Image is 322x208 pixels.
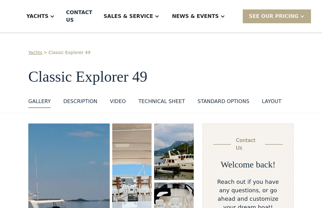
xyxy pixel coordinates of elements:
[243,9,311,23] div: SEE Our Pricing
[154,123,193,180] a: open lightbox
[221,159,275,170] h2: Welcome back!
[236,137,260,152] div: Contact Us
[197,98,249,108] a: standard options
[28,98,51,108] a: GALLERY
[44,49,47,56] div: >
[66,9,92,24] div: Contact US
[28,68,294,85] h1: Classic Explorer 49
[110,98,126,108] a: VIDEO
[26,13,48,20] div: Yachts
[103,13,153,20] div: Sales & Service
[138,98,185,108] a: Technical sheet
[138,98,185,105] div: Technical sheet
[97,4,165,29] div: Sales & Service
[154,123,193,180] img: 50 foot motor yacht
[249,13,299,20] div: SEE Our Pricing
[63,98,97,105] div: DESCRIPTION
[197,98,249,105] div: standard options
[172,13,219,20] div: News & EVENTS
[63,98,97,108] a: DESCRIPTION
[28,49,42,56] a: Yachts
[48,49,90,56] a: Classic Explorer 49
[20,4,61,29] div: Yachts
[262,98,281,105] div: layout
[110,98,126,105] div: VIDEO
[166,4,231,29] div: News & EVENTS
[28,98,51,105] div: GALLERY
[262,98,281,108] a: layout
